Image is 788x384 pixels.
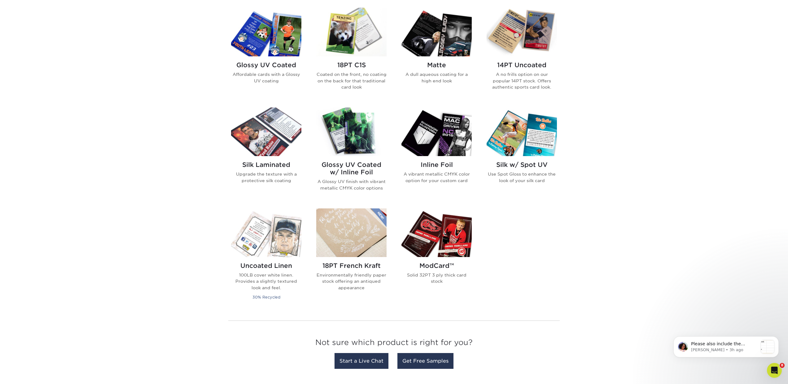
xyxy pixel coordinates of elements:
img: Silk Laminated Trading Cards [231,107,301,156]
p: 100LB cover white linen. Provides a slightly textured look and feel. [231,272,301,291]
h2: Inline Foil [401,161,472,168]
p: A vibrant metallic CMYK color option for your custom card [401,171,472,184]
p: A dull aqueous coating for a high end look [401,71,472,84]
a: 14PT Uncoated Trading Cards 14PT Uncoated A no frills option on our popular 14PT stock. Offers au... [487,8,557,100]
img: 14PT Uncoated Trading Cards [487,8,557,56]
img: Glossy UV Coated w/ Inline Foil Trading Cards [316,107,387,156]
a: 18PT C1S Trading Cards 18PT C1S Coated on the front, no coating on the back for that traditional ... [316,8,387,100]
a: Matte Trading Cards Matte A dull aqueous coating for a high end look [401,8,472,100]
h2: Glossy UV Coated w/ Inline Foil [316,161,387,176]
a: 18PT French Kraft Trading Cards 18PT French Kraft Environmentally friendly paper stock offering a... [316,208,387,308]
small: 30% Recycled [252,295,280,299]
img: New Product [371,208,387,227]
h2: 18PT French Kraft [316,262,387,269]
a: Glossy UV Coated Trading Cards Glossy UV Coated Affordable cards with a Glossy UV coating [231,8,301,100]
a: Uncoated Linen Trading Cards Uncoated Linen 100LB cover white linen. Provides a slightly textured... [231,208,301,308]
img: Glossy UV Coated Trading Cards [231,8,301,56]
img: 18PT C1S Trading Cards [316,8,387,56]
p: Affordable cards with a Glossy UV coating [231,71,301,84]
h2: 18PT C1S [316,61,387,69]
img: ModCard™ Trading Cards [401,208,472,257]
a: Silk Laminated Trading Cards Silk Laminated Upgrade the texture with a protective silk coating [231,107,301,201]
h2: Silk w/ Spot UV [487,161,557,168]
a: Glossy UV Coated w/ Inline Foil Trading Cards Glossy UV Coated w/ Inline Foil A Glossy UV finish ... [316,107,387,201]
img: 18PT French Kraft Trading Cards [316,208,387,257]
h2: ModCard™ [401,262,472,269]
h2: Matte [401,61,472,69]
p: Environmentally friendly paper stock offering an antiqued appearance [316,272,387,291]
p: Coated on the front, no coating on the back for that traditional card look [316,71,387,90]
img: Matte Trading Cards [401,8,472,56]
a: ModCard™ Trading Cards ModCard™ Solid 32PT 3 ply thick card stock [401,208,472,308]
iframe: Intercom live chat [767,363,782,378]
span: 8 [780,363,785,368]
iframe: Intercom notifications message [664,324,788,367]
h2: Silk Laminated [231,161,301,168]
img: Silk w/ Spot UV Trading Cards [487,107,557,156]
img: Inline Foil Trading Cards [401,107,472,156]
h2: Glossy UV Coated [231,61,301,69]
a: Start a Live Chat [335,353,388,369]
p: A no frills option on our popular 14PT stock. Offers authentic sports card look. [487,71,557,90]
p: Upgrade the texture with a protective silk coating [231,171,301,184]
p: A Glossy UV finish with vibrant metallic CMYK color options [316,178,387,191]
img: Uncoated Linen Trading Cards [231,208,301,257]
a: Get Free Samples [397,353,453,369]
p: Use Spot Gloss to enhance the look of your silk card [487,171,557,184]
p: Solid 32PT 3 ply thick card stock [401,272,472,285]
a: Inline Foil Trading Cards Inline Foil A vibrant metallic CMYK color option for your custom card [401,107,472,201]
h2: Uncoated Linen [231,262,301,269]
h3: Not sure which product is right for you? [228,333,560,355]
h2: 14PT Uncoated [487,61,557,69]
a: Silk w/ Spot UV Trading Cards Silk w/ Spot UV Use Spot Gloss to enhance the look of your silk card [487,107,557,201]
